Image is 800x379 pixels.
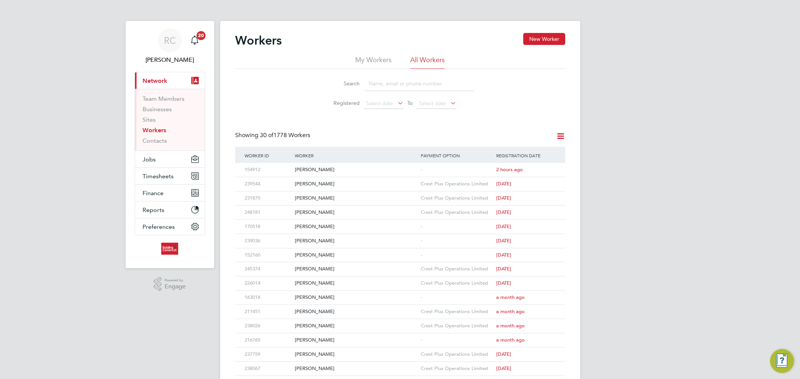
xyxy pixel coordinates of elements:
[419,248,495,262] div: -
[496,223,511,230] span: [DATE]
[293,191,419,205] div: [PERSON_NAME]
[143,206,164,213] span: Reports
[135,28,205,64] a: RC[PERSON_NAME]
[293,362,419,376] div: [PERSON_NAME]
[143,173,174,180] span: Timesheets
[419,220,495,234] div: -
[143,137,167,144] a: Contacts
[496,365,511,372] span: [DATE]
[293,276,419,290] div: [PERSON_NAME]
[243,191,293,205] div: 231870
[355,55,392,69] li: My Workers
[135,72,205,89] button: Network
[496,351,511,357] span: [DATE]
[496,195,511,201] span: [DATE]
[419,191,495,205] div: Crest Plus Operations Limited
[405,98,415,108] span: To
[496,181,511,187] span: [DATE]
[187,28,202,52] a: 20
[293,220,419,234] div: [PERSON_NAME]
[419,362,495,376] div: Crest Plus Operations Limited
[243,361,558,368] a: 238067[PERSON_NAME]Crest Plus Operations Limited[DATE]
[243,304,558,311] a: 211451[PERSON_NAME]Crest Plus Operations Limiteda month ago
[419,100,446,107] span: Select date
[496,294,525,300] span: a month ago
[243,234,293,248] div: 239036
[243,147,293,164] div: Worker ID
[293,305,419,319] div: [PERSON_NAME]
[326,80,360,87] label: Search
[197,31,206,40] span: 20
[143,127,166,134] a: Workers
[243,234,558,240] a: 239036[PERSON_NAME]-[DATE]
[135,201,205,218] button: Reports
[143,156,156,163] span: Jobs
[419,177,495,191] div: Crest Plus Operations Limited
[496,337,525,343] span: a month ago
[165,284,186,290] span: Engage
[365,76,474,91] input: Name, email or phone number
[419,147,495,164] div: Payment Option
[243,348,293,361] div: 237759
[126,21,214,268] nav: Main navigation
[135,55,205,64] span: Rhys Cook
[293,319,419,333] div: [PERSON_NAME]
[419,234,495,248] div: -
[496,266,511,272] span: [DATE]
[243,248,293,262] div: 152160
[293,291,419,304] div: [PERSON_NAME]
[243,333,558,339] a: 216765[PERSON_NAME]-a month ago
[164,36,176,45] span: RC
[243,319,293,333] div: 238026
[143,77,167,84] span: Network
[243,163,293,177] div: 154912
[135,185,205,201] button: Finance
[419,333,495,347] div: -
[496,322,525,329] span: a month ago
[243,163,558,169] a: 154912[PERSON_NAME]-2 hours ago
[293,333,419,347] div: [PERSON_NAME]
[243,191,558,197] a: 231870[PERSON_NAME]Crest Plus Operations Limited[DATE]
[419,348,495,361] div: Crest Plus Operations Limited
[419,305,495,319] div: Crest Plus Operations Limited
[326,100,360,106] label: Registered
[293,234,419,248] div: [PERSON_NAME]
[293,248,419,262] div: [PERSON_NAME]
[293,147,419,164] div: Worker
[496,280,511,286] span: [DATE]
[496,166,523,173] span: 2 hours ago
[135,218,205,235] button: Preferences
[496,209,511,215] span: [DATE]
[410,55,445,69] li: All Workers
[260,131,310,139] span: 1778 Workers
[235,131,312,139] div: Showing
[496,308,525,315] span: a month ago
[243,206,293,219] div: 248781
[419,163,495,177] div: -
[293,262,419,276] div: [PERSON_NAME]
[260,131,273,139] span: 30 of
[293,177,419,191] div: [PERSON_NAME]
[243,262,293,276] div: 245374
[243,276,293,290] div: 226014
[243,276,558,282] a: 226014[PERSON_NAME]Crest Plus Operations Limited[DATE]
[243,291,293,304] div: 163018
[243,347,558,354] a: 237759[PERSON_NAME]Crest Plus Operations Limited[DATE]
[154,277,186,291] a: Powered byEngage
[243,262,558,268] a: 245374[PERSON_NAME]Crest Plus Operations Limited[DATE]
[143,189,164,197] span: Finance
[135,89,205,151] div: Network
[366,100,393,107] span: Select date
[496,237,511,244] span: [DATE]
[523,33,565,45] button: New Worker
[243,362,293,376] div: 238067
[161,243,178,255] img: buildingcareersuk-logo-retina.png
[243,305,293,319] div: 211451
[243,333,293,347] div: 216765
[135,243,205,255] a: Go to home page
[243,219,558,226] a: 170518[PERSON_NAME]-[DATE]
[293,348,419,361] div: [PERSON_NAME]
[494,147,557,164] div: Registration Date
[293,206,419,219] div: [PERSON_NAME]
[419,276,495,290] div: Crest Plus Operations Limited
